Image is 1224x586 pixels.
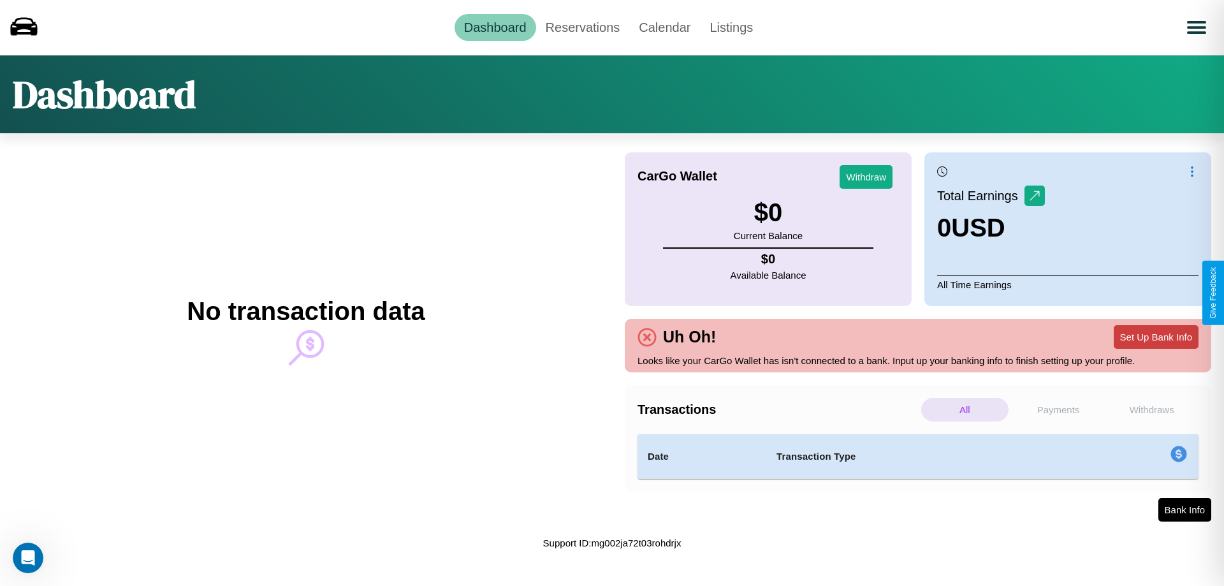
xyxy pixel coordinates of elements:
[734,198,803,227] h3: $ 0
[731,267,806,284] p: Available Balance
[637,402,918,417] h4: Transactions
[187,297,425,326] h2: No transaction data
[637,434,1198,479] table: simple table
[657,328,722,346] h4: Uh Oh!
[13,543,43,573] iframe: Intercom live chat
[776,449,1066,464] h4: Transaction Type
[1179,10,1214,45] button: Open menu
[1108,398,1195,421] p: Withdraws
[13,68,196,121] h1: Dashboard
[937,275,1198,293] p: All Time Earnings
[455,14,536,41] a: Dashboard
[700,14,762,41] a: Listings
[543,534,681,552] p: Support ID: mg002ja72t03rohdrjx
[731,252,806,267] h4: $ 0
[637,169,717,184] h4: CarGo Wallet
[1158,498,1211,522] button: Bank Info
[1114,325,1198,349] button: Set Up Bank Info
[921,398,1009,421] p: All
[1015,398,1102,421] p: Payments
[629,14,700,41] a: Calendar
[937,214,1045,242] h3: 0 USD
[536,14,630,41] a: Reservations
[937,184,1024,207] p: Total Earnings
[734,227,803,244] p: Current Balance
[637,352,1198,369] p: Looks like your CarGo Wallet has isn't connected to a bank. Input up your banking info to finish ...
[648,449,756,464] h4: Date
[840,165,892,189] button: Withdraw
[1209,267,1218,319] div: Give Feedback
